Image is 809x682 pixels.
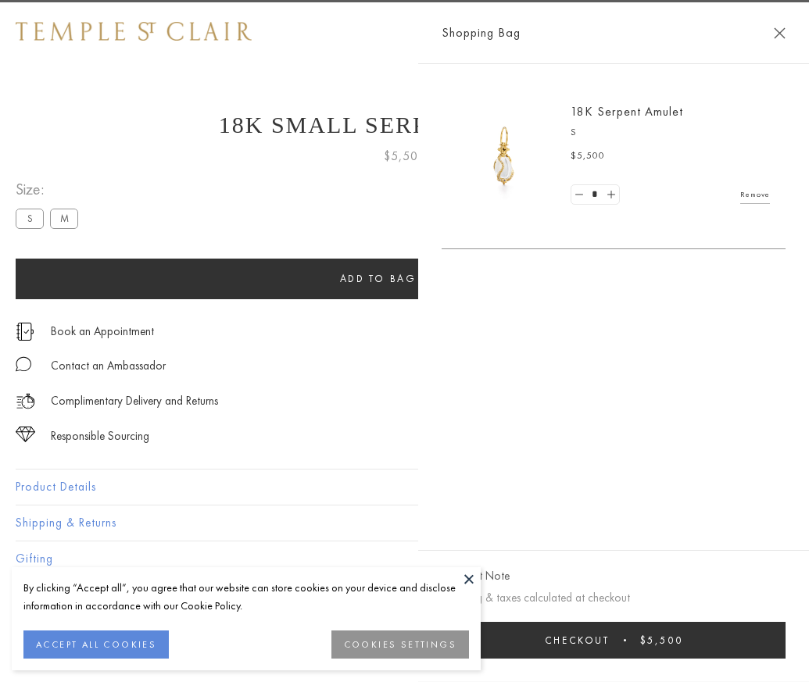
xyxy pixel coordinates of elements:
[571,125,770,141] p: S
[571,103,683,120] a: 18K Serpent Amulet
[16,323,34,341] img: icon_appointment.svg
[16,177,84,202] span: Size:
[16,259,740,299] button: Add to bag
[571,185,587,205] a: Set quantity to 0
[442,23,521,43] span: Shopping Bag
[16,209,44,228] label: S
[16,470,793,505] button: Product Details
[442,622,786,659] button: Checkout $5,500
[51,323,154,340] a: Book an Appointment
[457,109,551,203] img: P51836-E11SERPPV
[340,272,417,285] span: Add to bag
[16,541,793,577] button: Gifting
[16,505,793,541] button: Shipping & Returns
[640,634,683,647] span: $5,500
[16,391,35,411] img: icon_delivery.svg
[51,427,149,446] div: Responsible Sourcing
[774,27,786,39] button: Close Shopping Bag
[16,112,793,138] h1: 18K Small Serpent Amulet
[603,185,618,205] a: Set quantity to 2
[51,391,218,411] p: Complimentary Delivery and Returns
[23,630,169,659] button: ACCEPT ALL COOKIES
[331,630,469,659] button: COOKIES SETTINGS
[384,146,426,166] span: $5,500
[571,148,605,164] span: $5,500
[51,356,166,376] div: Contact an Ambassador
[16,356,31,372] img: MessageIcon-01_2.svg
[50,209,78,228] label: M
[740,186,770,203] a: Remove
[442,566,510,586] button: Add Gift Note
[23,579,469,615] div: By clicking “Accept all”, you agree that our website can store cookies on your device and disclos...
[545,634,610,647] span: Checkout
[442,588,786,608] p: Shipping & taxes calculated at checkout
[16,427,35,442] img: icon_sourcing.svg
[16,22,252,41] img: Temple St. Clair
